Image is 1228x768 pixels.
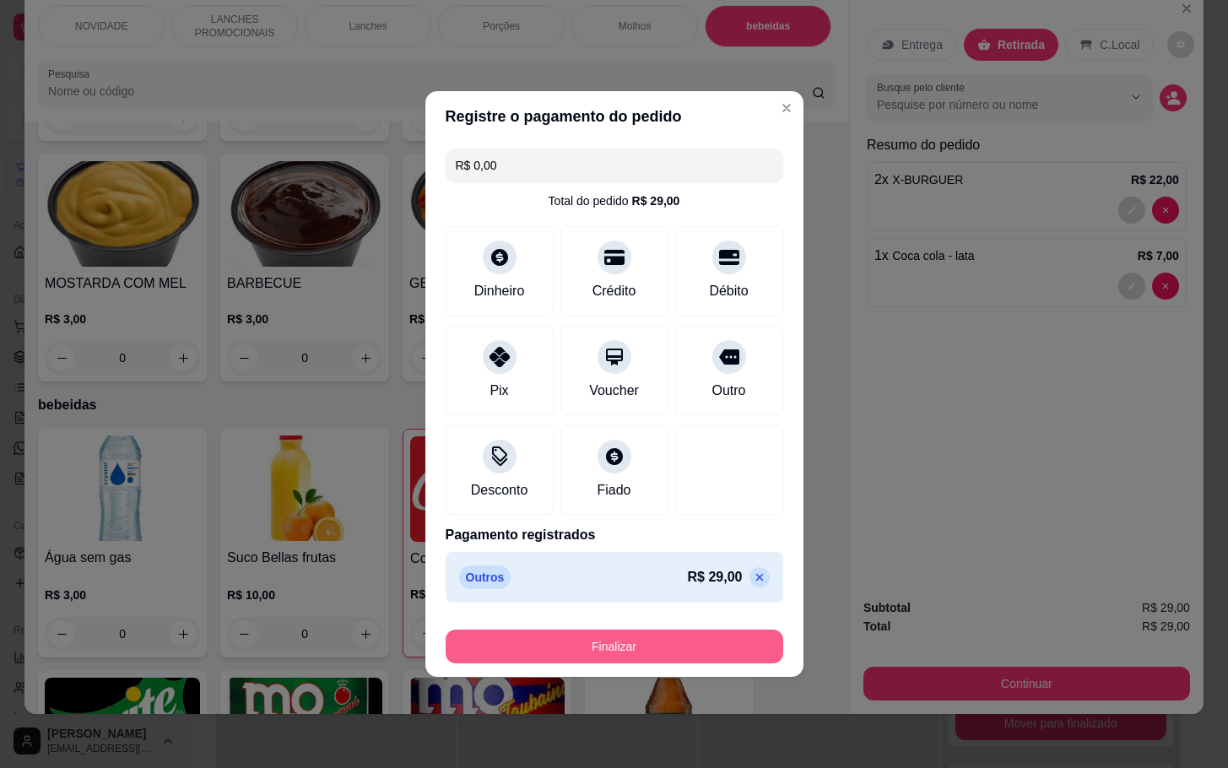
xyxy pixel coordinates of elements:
[592,281,636,301] div: Crédito
[709,281,748,301] div: Débito
[474,281,525,301] div: Dinheiro
[589,381,639,401] div: Voucher
[471,480,528,500] div: Desconto
[446,525,783,545] p: Pagamento registrados
[632,192,680,209] div: R$ 29,00
[490,381,508,401] div: Pix
[446,630,783,663] button: Finalizar
[549,192,680,209] div: Total do pedido
[688,567,743,587] p: R$ 29,00
[597,480,630,500] div: Fiado
[459,565,511,589] p: Outros
[711,381,745,401] div: Outro
[425,91,803,142] header: Registre o pagamento do pedido
[456,149,773,182] input: Ex.: hambúrguer de cordeiro
[773,95,800,122] button: Close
